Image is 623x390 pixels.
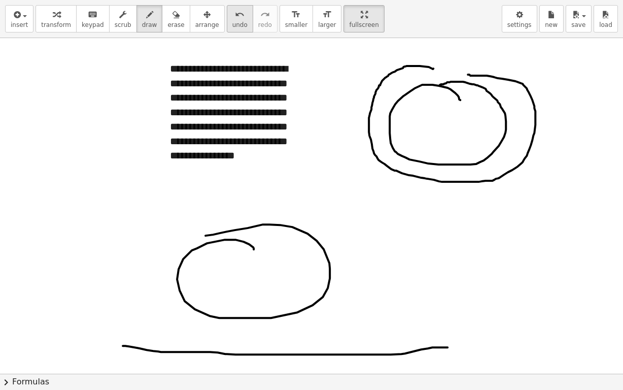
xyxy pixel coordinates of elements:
span: load [599,21,612,28]
button: fullscreen [343,5,384,32]
span: insert [11,21,28,28]
i: redo [260,9,270,21]
span: draw [142,21,157,28]
span: erase [167,21,184,28]
span: larger [318,21,336,28]
i: keyboard [88,9,97,21]
button: format_sizesmaller [280,5,313,32]
span: save [571,21,585,28]
button: new [539,5,564,32]
span: arrange [195,21,219,28]
span: transform [41,21,71,28]
span: keypad [82,21,104,28]
i: format_size [291,9,301,21]
button: load [594,5,618,32]
i: undo [235,9,245,21]
button: insert [5,5,33,32]
span: redo [258,21,272,28]
span: scrub [115,21,131,28]
i: format_size [322,9,332,21]
span: smaller [285,21,307,28]
button: erase [162,5,190,32]
button: transform [36,5,77,32]
button: scrub [109,5,137,32]
button: redoredo [253,5,278,32]
button: draw [136,5,163,32]
span: settings [507,21,532,28]
button: undoundo [227,5,253,32]
span: new [545,21,558,28]
span: undo [232,21,248,28]
button: keyboardkeypad [76,5,110,32]
span: fullscreen [349,21,378,28]
button: arrange [190,5,225,32]
button: save [566,5,592,32]
button: settings [502,5,537,32]
button: format_sizelarger [313,5,341,32]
